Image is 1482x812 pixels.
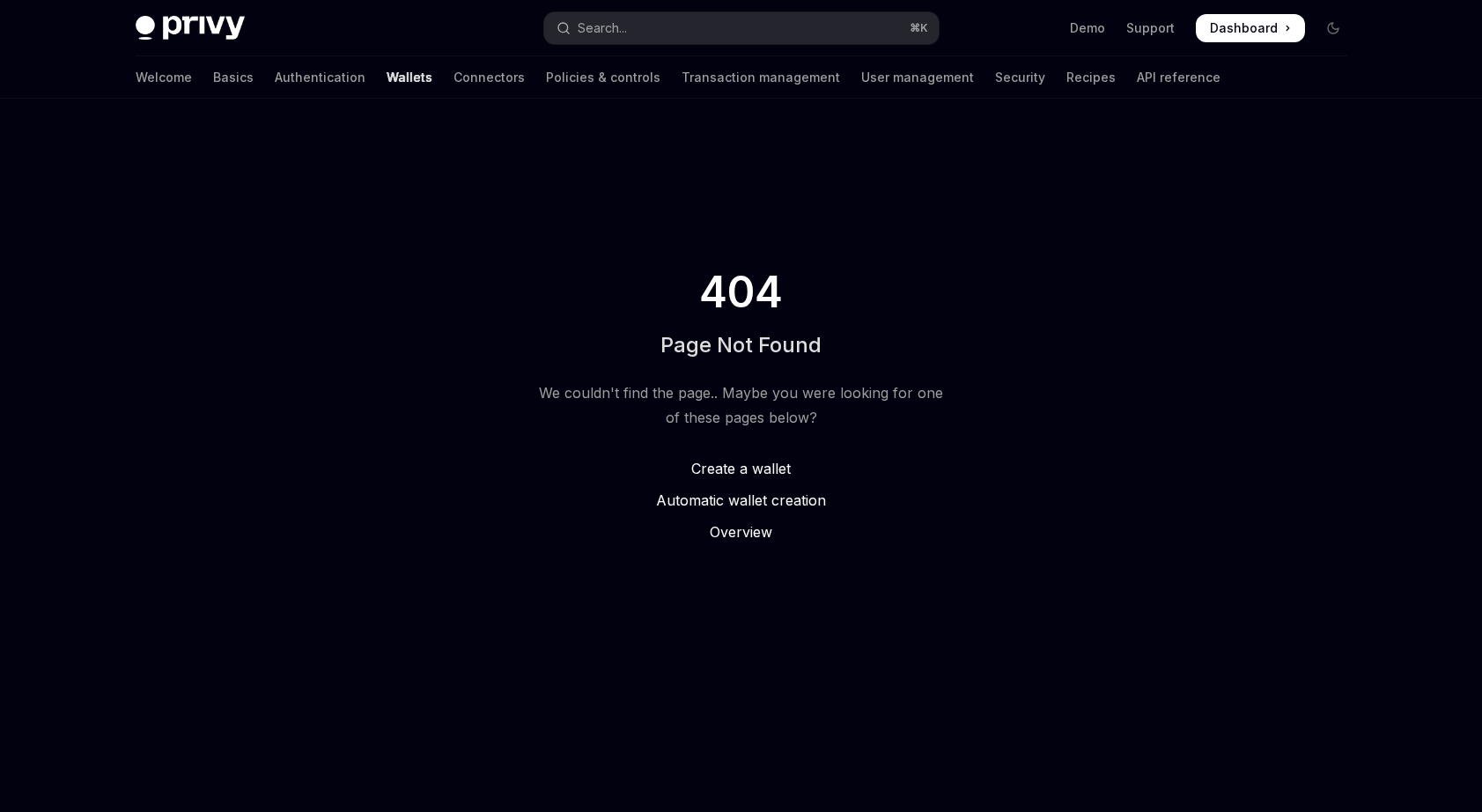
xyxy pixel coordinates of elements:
[387,56,432,99] a: Wallets
[1210,19,1278,37] span: Dashboard
[1137,56,1220,99] a: API reference
[1070,19,1105,37] a: Demo
[453,56,525,99] a: Connectors
[534,380,949,430] div: We couldn't find the page.. Maybe you were looking for one of these pages below?
[534,490,949,511] a: Automatic wallet creation
[546,56,660,99] a: Policies & controls
[710,523,772,541] span: Overview
[691,460,791,477] span: Create a wallet
[578,18,627,39] div: Search...
[534,521,949,543] a: Overview
[861,56,974,99] a: User management
[534,458,949,479] a: Create a wallet
[544,12,939,44] button: Open search
[682,56,840,99] a: Transaction management
[1126,19,1175,37] a: Support
[910,21,928,35] span: ⌘ K
[213,56,254,99] a: Basics
[275,56,365,99] a: Authentication
[1319,14,1347,42] button: Toggle dark mode
[660,331,822,359] h1: Page Not Found
[136,56,192,99] a: Welcome
[696,268,786,317] span: 404
[136,16,245,41] img: dark logo
[1196,14,1305,42] a: Dashboard
[656,491,826,509] span: Automatic wallet creation
[1066,56,1116,99] a: Recipes
[995,56,1045,99] a: Security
